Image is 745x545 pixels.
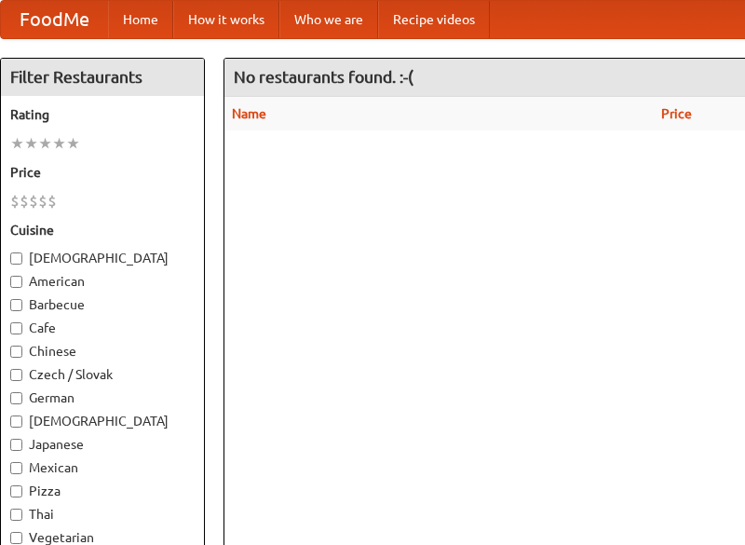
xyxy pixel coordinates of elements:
li: ★ [10,133,24,154]
h5: Price [10,163,195,182]
input: Pizza [10,485,22,497]
li: $ [20,191,29,211]
label: Thai [10,505,195,524]
label: [DEMOGRAPHIC_DATA] [10,412,195,430]
a: Home [108,1,173,38]
label: German [10,388,195,407]
input: Barbecue [10,299,22,311]
input: [DEMOGRAPHIC_DATA] [10,252,22,265]
label: Mexican [10,458,195,477]
li: $ [38,191,47,211]
a: Recipe videos [378,1,490,38]
label: Japanese [10,435,195,454]
a: Who we are [279,1,378,38]
h5: Cuisine [10,221,195,239]
input: Czech / Slovak [10,369,22,381]
input: Vegetarian [10,532,22,544]
label: Cafe [10,319,195,337]
label: Czech / Slovak [10,365,195,384]
h4: Filter Restaurants [1,59,204,96]
li: ★ [38,133,52,154]
a: Price [661,106,692,121]
li: $ [29,191,38,211]
input: German [10,392,22,404]
a: FoodMe [1,1,108,38]
input: Cafe [10,322,22,334]
label: Barbecue [10,295,195,314]
input: American [10,276,22,288]
h5: Rating [10,105,195,124]
input: [DEMOGRAPHIC_DATA] [10,416,22,428]
label: Pizza [10,482,195,500]
li: $ [47,191,57,211]
li: ★ [52,133,66,154]
label: Chinese [10,342,195,361]
input: Mexican [10,462,22,474]
a: Name [232,106,266,121]
li: $ [10,191,20,211]
input: Japanese [10,439,22,451]
ng-pluralize: No restaurants found. :-( [234,68,413,86]
label: American [10,272,195,291]
input: Thai [10,509,22,521]
label: [DEMOGRAPHIC_DATA] [10,249,195,267]
li: ★ [66,133,80,154]
li: ★ [24,133,38,154]
a: How it works [173,1,279,38]
input: Chinese [10,346,22,358]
